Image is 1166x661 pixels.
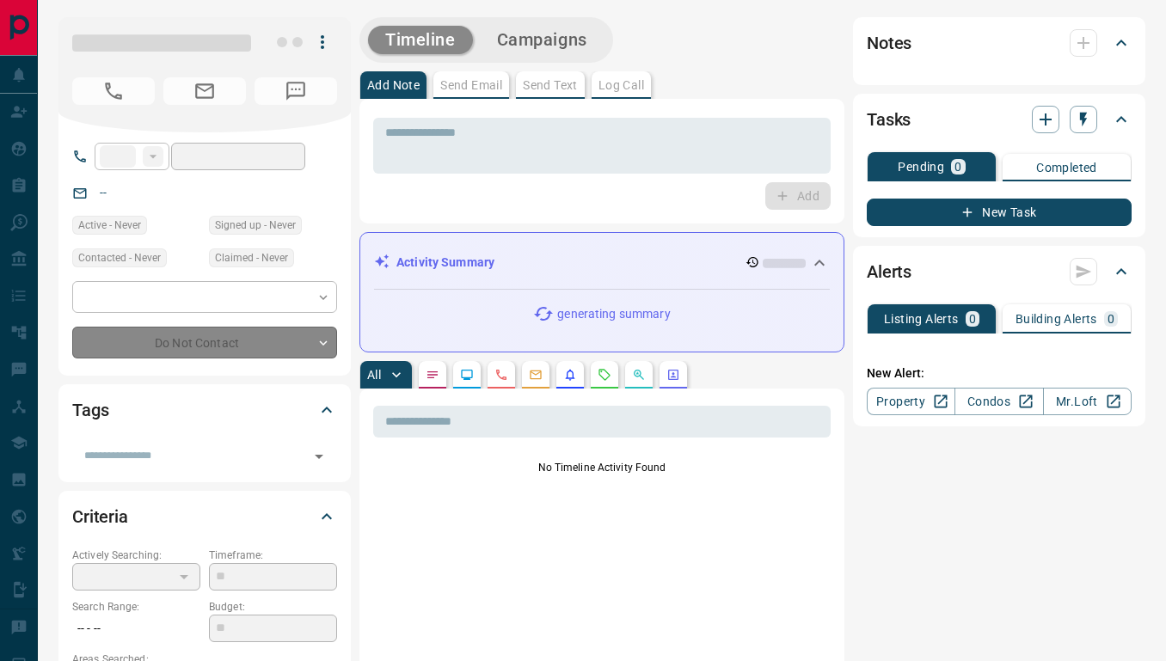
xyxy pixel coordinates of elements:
[954,161,961,173] p: 0
[72,396,108,424] h2: Tags
[72,77,155,105] span: No Number
[373,460,831,475] p: No Timeline Activity Found
[867,258,911,285] h2: Alerts
[72,548,200,563] p: Actively Searching:
[969,313,976,325] p: 0
[666,368,680,382] svg: Agent Actions
[867,29,911,57] h2: Notes
[426,368,439,382] svg: Notes
[1016,313,1097,325] p: Building Alerts
[209,548,337,563] p: Timeframe:
[867,251,1132,292] div: Alerts
[215,217,296,234] span: Signed up - Never
[215,249,288,266] span: Claimed - Never
[954,388,1043,415] a: Condos
[598,368,611,382] svg: Requests
[867,388,955,415] a: Property
[494,368,508,382] svg: Calls
[368,26,473,54] button: Timeline
[460,368,474,382] svg: Lead Browsing Activity
[1036,162,1097,174] p: Completed
[72,389,337,431] div: Tags
[100,186,107,199] a: --
[72,615,200,643] p: -- - --
[78,249,161,266] span: Contacted - Never
[255,77,337,105] span: No Number
[72,599,200,615] p: Search Range:
[867,364,1132,383] p: New Alert:
[396,254,494,272] p: Activity Summary
[163,77,246,105] span: No Email
[867,99,1132,140] div: Tasks
[867,199,1132,226] button: New Task
[884,313,959,325] p: Listing Alerts
[480,26,604,54] button: Campaigns
[563,368,577,382] svg: Listing Alerts
[1043,388,1132,415] a: Mr.Loft
[367,369,381,381] p: All
[867,106,911,133] h2: Tasks
[307,444,331,468] button: Open
[209,599,337,615] p: Budget:
[557,305,670,323] p: generating summary
[72,327,337,358] div: Do Not Contact
[374,247,830,278] div: Activity Summary
[867,22,1132,64] div: Notes
[898,161,944,173] p: Pending
[1108,313,1114,325] p: 0
[72,496,337,537] div: Criteria
[72,503,128,530] h2: Criteria
[632,368,646,382] svg: Opportunities
[78,217,141,234] span: Active - Never
[529,368,543,382] svg: Emails
[367,79,420,91] p: Add Note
